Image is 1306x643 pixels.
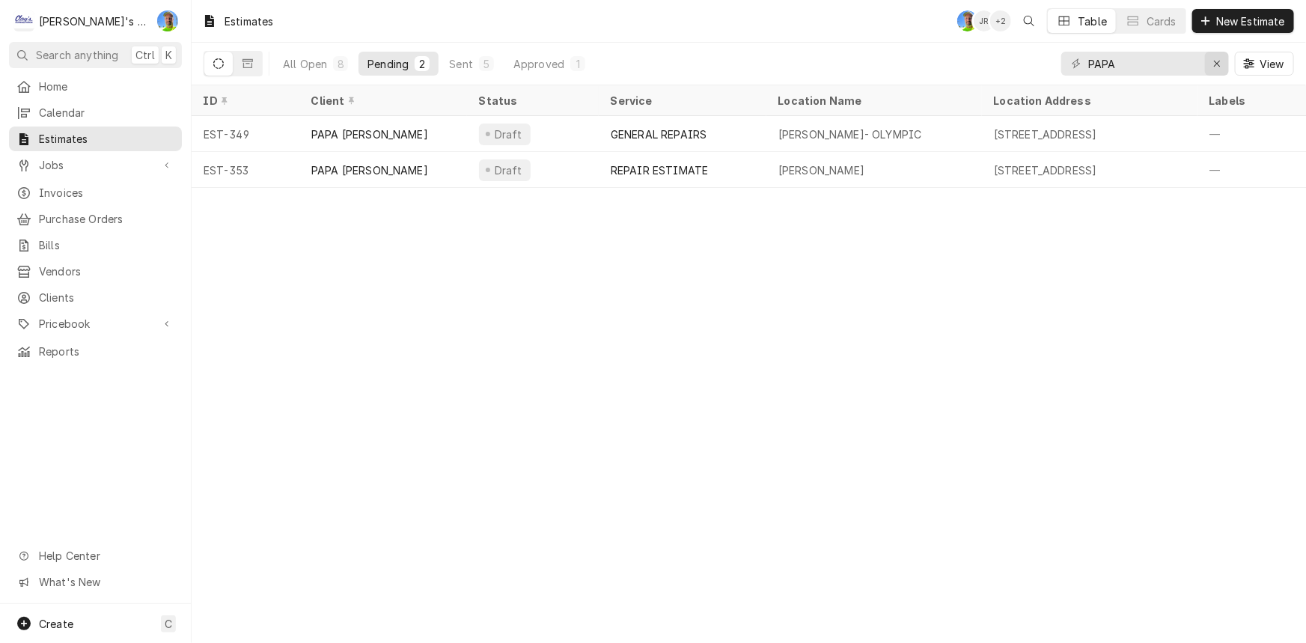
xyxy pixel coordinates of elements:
div: + 2 [990,10,1011,31]
span: Help Center [39,548,173,564]
div: Pending [367,56,409,72]
a: Reports [9,339,182,364]
div: All Open [283,56,327,72]
span: Vendors [39,263,174,279]
span: K [165,47,172,63]
a: Bills [9,233,182,257]
div: Clay's Refrigeration's Avatar [13,10,34,31]
div: Draft [492,162,525,178]
div: Table [1078,13,1107,29]
input: Keyword search [1088,52,1200,76]
a: Purchase Orders [9,207,182,231]
div: GENERAL REPAIRS [611,127,707,142]
div: Draft [492,127,525,142]
button: Erase input [1205,52,1229,76]
button: Search anythingCtrlK [9,42,182,68]
span: View [1257,56,1287,72]
span: Clients [39,290,174,305]
div: EST-349 [192,116,299,152]
a: Home [9,74,182,99]
span: Purchase Orders [39,211,174,227]
div: Jeff Rue's Avatar [974,10,995,31]
div: [STREET_ADDRESS] [994,162,1097,178]
div: GA [157,10,178,31]
button: New Estimate [1192,9,1294,33]
div: [STREET_ADDRESS] [994,127,1097,142]
div: 1 [573,56,582,72]
div: PAPA [PERSON_NAME] [311,162,428,178]
a: Calendar [9,100,182,125]
span: Bills [39,237,174,253]
div: Status [479,93,584,109]
span: Search anything [36,47,118,63]
span: Calendar [39,105,174,121]
div: Greg Austin's Avatar [157,10,178,31]
div: Approved [513,56,564,72]
span: Pricebook [39,316,152,332]
div: ID [204,93,284,109]
a: Go to Help Center [9,543,182,568]
a: Vendors [9,259,182,284]
span: Invoices [39,185,174,201]
div: Location Address [994,93,1183,109]
div: Service [611,93,751,109]
span: Ctrl [135,47,155,63]
div: REPAIR ESTIMATE [611,162,708,178]
div: JR [974,10,995,31]
button: Open search [1017,9,1041,33]
div: 2 [418,56,427,72]
span: Create [39,618,73,630]
div: Greg Austin's Avatar [957,10,978,31]
a: Go to What's New [9,570,182,594]
a: Go to Pricebook [9,311,182,336]
div: C [13,10,34,31]
span: New Estimate [1213,13,1288,29]
div: [PERSON_NAME]'s Refrigeration [39,13,149,29]
div: GA [957,10,978,31]
a: Clients [9,285,182,310]
span: C [165,616,172,632]
span: Estimates [39,131,174,147]
div: Client [311,93,452,109]
div: Sent [449,56,473,72]
div: 8 [336,56,345,72]
button: View [1235,52,1294,76]
a: Go to Jobs [9,153,182,177]
div: Cards [1147,13,1177,29]
span: Reports [39,344,174,359]
span: What's New [39,574,173,590]
a: Estimates [9,127,182,151]
span: Jobs [39,157,152,173]
div: 5 [482,56,491,72]
div: [PERSON_NAME]- OLYMPIC [778,127,922,142]
div: PAPA [PERSON_NAME] [311,127,428,142]
span: Home [39,79,174,94]
div: [PERSON_NAME] [778,162,864,178]
div: Location Name [778,93,967,109]
div: EST-353 [192,152,299,188]
a: Invoices [9,180,182,205]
